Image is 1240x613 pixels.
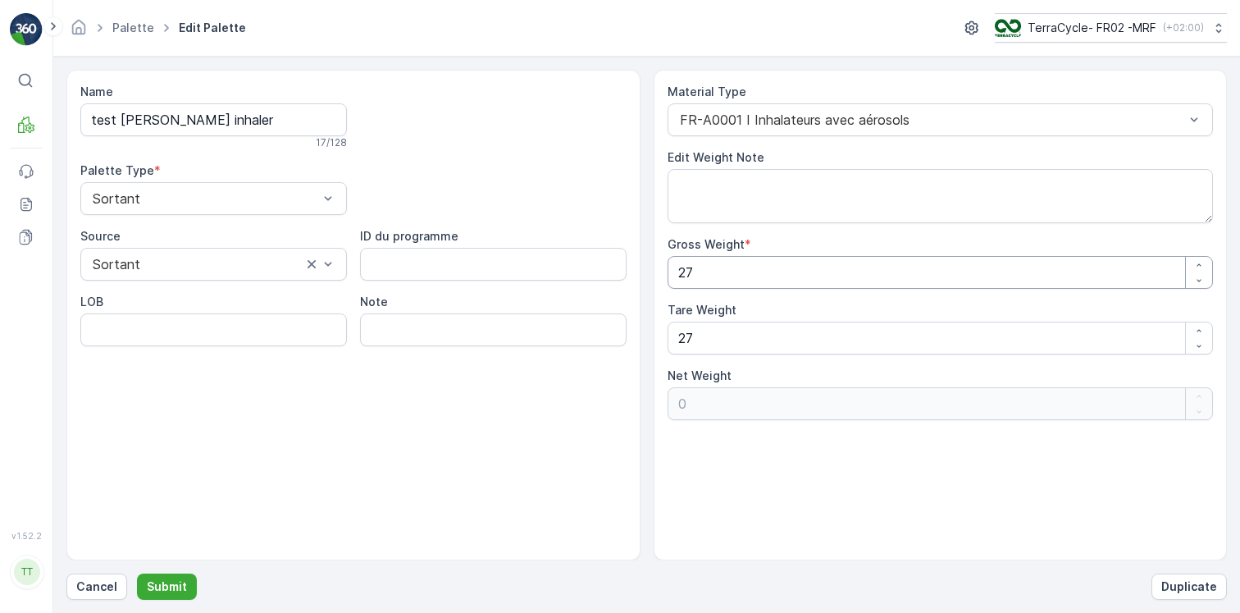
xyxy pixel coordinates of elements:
[1161,579,1217,595] p: Duplicate
[14,559,40,585] div: TT
[668,303,736,317] label: Tare Weight
[1151,574,1227,600] button: Duplicate
[995,19,1021,37] img: terracycle.png
[80,229,121,243] label: Source
[80,163,154,177] label: Palette Type
[668,237,745,251] label: Gross Weight
[316,136,347,149] p: 17 / 128
[80,85,113,98] label: Name
[147,579,187,595] p: Submit
[76,579,117,595] p: Cancel
[1163,21,1204,34] p: ( +02:00 )
[360,295,388,309] label: Note
[137,574,197,600] button: Submit
[10,544,43,600] button: TT
[10,531,43,541] span: v 1.52.2
[668,85,746,98] label: Material Type
[668,150,764,164] label: Edit Weight Note
[112,21,154,34] a: Palette
[1028,20,1156,36] p: TerraCycle- FR02 -MRF
[66,574,127,600] button: Cancel
[10,13,43,46] img: logo
[70,25,88,39] a: Homepage
[995,13,1227,43] button: TerraCycle- FR02 -MRF(+02:00)
[360,229,458,243] label: ID du programme
[176,20,249,36] span: Edit Palette
[668,368,732,382] label: Net Weight
[80,295,103,309] label: LOB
